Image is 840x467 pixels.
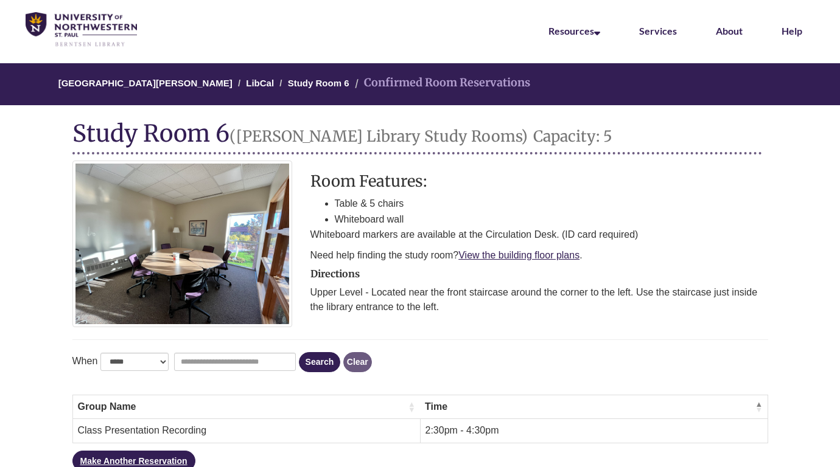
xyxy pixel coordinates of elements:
td: Class Presentation Recording [72,419,420,443]
h1: Study Room 6 [72,120,762,154]
li: Table & 5 chairs [335,196,768,212]
a: Help [782,25,802,36]
small: Capacity: 5 [533,126,612,146]
a: [GEOGRAPHIC_DATA][PERSON_NAME] [58,78,233,88]
a: Services [639,25,677,36]
li: Confirmed Room Reservations [352,74,530,92]
h3: Room Features: [310,173,768,190]
p: Upper Level - Located near the front staircase around the corner to the left. Use the staircase j... [310,285,768,314]
a: Study Room 6 [288,78,349,88]
td: 2:30pm - 4:30pm [420,419,768,443]
a: About [716,25,743,36]
input: Search reservation name... [174,353,296,371]
button: Clear [343,352,372,372]
a: Resources [548,25,600,36]
img: UNWSP Library Logo [26,12,137,47]
button: Search [299,352,341,372]
span: Time [425,400,753,414]
nav: Breadcrumb [72,63,768,105]
p: Whiteboard markers are available at the Circulation Desk. (ID card required) [310,227,768,242]
div: description [310,173,768,262]
small: ([PERSON_NAME] Library Study Rooms) [229,126,528,146]
h2: Directions [310,269,768,280]
img: Study Room 6 [72,161,292,327]
span: Time : Activate to invert sorting [755,401,763,413]
span: Group Name [78,400,406,414]
a: View the building floor plans [458,250,579,260]
label: When [72,353,98,369]
p: Need help finding the study room? . [310,248,768,263]
span: Group Name : Activate to sort [408,401,415,413]
div: directions [310,269,768,315]
li: Whiteboard wall [335,212,768,227]
a: LibCal [246,78,274,88]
